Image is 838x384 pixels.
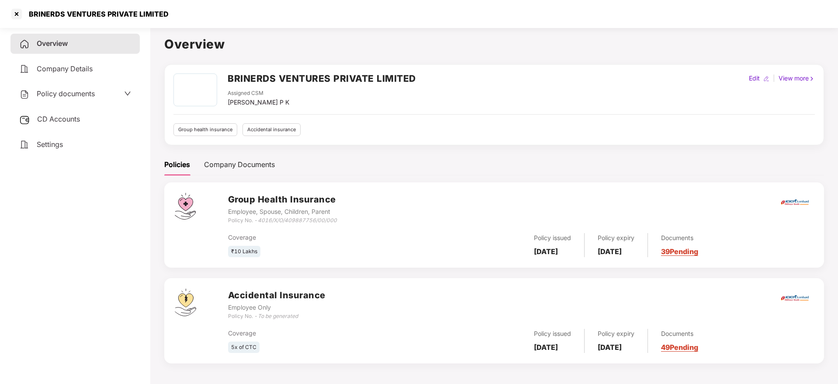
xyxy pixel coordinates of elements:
[747,73,762,83] div: Edit
[228,71,416,86] h2: BRINERDS VENTURES PRIVATE LIMITED
[534,343,558,352] b: [DATE]
[598,343,622,352] b: [DATE]
[24,10,169,18] div: BRINERDS VENTURES PRIVATE LIMITED
[175,289,196,316] img: svg+xml;base64,PHN2ZyB4bWxucz0iaHR0cDovL3d3dy53My5vcmcvMjAwMC9zdmciIHdpZHRoPSI0OS4zMjEiIGhlaWdodD...
[37,140,63,149] span: Settings
[173,123,237,136] div: Group health insurance
[779,293,810,304] img: icici.png
[164,35,824,54] h1: Overview
[19,64,30,74] img: svg+xml;base64,PHN2ZyB4bWxucz0iaHR0cDovL3d3dy53My5vcmcvMjAwMC9zdmciIHdpZHRoPSIyNCIgaGVpZ2h0PSIyNC...
[661,343,698,352] a: 49 Pending
[228,98,289,107] div: [PERSON_NAME] P K
[228,233,423,242] div: Coverage
[175,193,196,220] img: svg+xml;base64,PHN2ZyB4bWxucz0iaHR0cDovL3d3dy53My5vcmcvMjAwMC9zdmciIHdpZHRoPSI0Ny43MTQiIGhlaWdodD...
[258,313,298,319] i: To be generated
[19,115,30,125] img: svg+xml;base64,PHN2ZyB3aWR0aD0iMjUiIGhlaWdodD0iMjQiIHZpZXdCb3g9IjAgMCAyNSAyNCIgZmlsbD0ibm9uZSIgeG...
[534,247,558,256] b: [DATE]
[124,90,131,97] span: down
[228,303,326,312] div: Employee Only
[19,89,30,100] img: svg+xml;base64,PHN2ZyB4bWxucz0iaHR0cDovL3d3dy53My5vcmcvMjAwMC9zdmciIHdpZHRoPSIyNCIgaGVpZ2h0PSIyNC...
[809,76,815,82] img: rightIcon
[37,64,93,73] span: Company Details
[258,217,337,223] i: 4016/X/O/409887756/00/000
[228,193,337,206] h3: Group Health Insurance
[661,233,698,243] div: Documents
[242,123,301,136] div: Accidental insurance
[228,216,337,225] div: Policy No. -
[661,247,698,256] a: 39 Pending
[37,115,80,123] span: CD Accounts
[228,246,260,258] div: ₹10 Lakhs
[228,342,260,353] div: 5x of CTC
[661,329,698,339] div: Documents
[204,159,275,170] div: Company Documents
[164,159,190,170] div: Policies
[771,73,777,83] div: |
[228,328,423,338] div: Coverage
[37,39,68,48] span: Overview
[598,329,634,339] div: Policy expiry
[228,207,337,216] div: Employee, Spouse, Children, Parent
[598,233,634,243] div: Policy expiry
[777,73,817,83] div: View more
[534,329,571,339] div: Policy issued
[598,247,622,256] b: [DATE]
[228,89,289,98] div: Assigned CSM
[19,140,30,150] img: svg+xml;base64,PHN2ZyB4bWxucz0iaHR0cDovL3d3dy53My5vcmcvMjAwMC9zdmciIHdpZHRoPSIyNCIgaGVpZ2h0PSIyNC...
[228,312,326,321] div: Policy No. -
[37,89,95,98] span: Policy documents
[779,197,810,208] img: icici.png
[228,289,326,302] h3: Accidental Insurance
[19,39,30,49] img: svg+xml;base64,PHN2ZyB4bWxucz0iaHR0cDovL3d3dy53My5vcmcvMjAwMC9zdmciIHdpZHRoPSIyNCIgaGVpZ2h0PSIyNC...
[763,76,769,82] img: editIcon
[534,233,571,243] div: Policy issued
